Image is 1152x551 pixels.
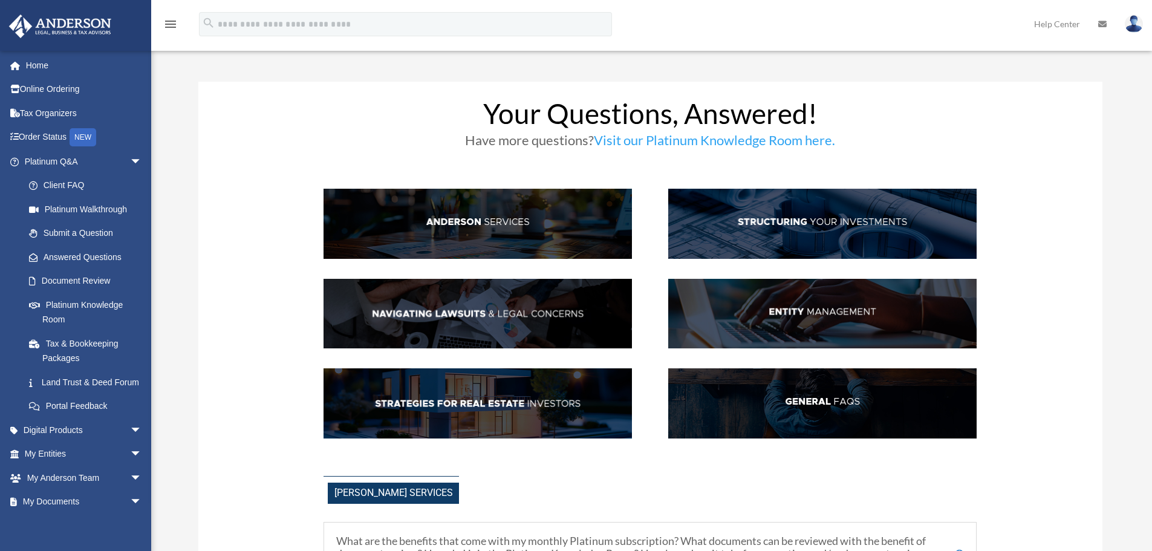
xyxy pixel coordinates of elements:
[324,100,977,134] h1: Your Questions, Answered!
[70,128,96,146] div: NEW
[130,490,154,515] span: arrow_drop_down
[17,331,160,370] a: Tax & Bookkeeping Packages
[130,466,154,491] span: arrow_drop_down
[324,279,632,349] img: NavLaw_hdr
[668,368,977,439] img: GenFAQ_hdr
[17,221,160,246] a: Submit a Question
[8,490,160,514] a: My Documentsarrow_drop_down
[130,149,154,174] span: arrow_drop_down
[594,132,835,154] a: Visit our Platinum Knowledge Room here.
[130,418,154,443] span: arrow_drop_down
[17,174,154,198] a: Client FAQ
[17,293,160,331] a: Platinum Knowledge Room
[8,466,160,490] a: My Anderson Teamarrow_drop_down
[8,77,160,102] a: Online Ordering
[8,149,160,174] a: Platinum Q&Aarrow_drop_down
[5,15,115,38] img: Anderson Advisors Platinum Portal
[324,134,977,153] h3: Have more questions?
[324,368,632,439] img: StratsRE_hdr
[163,17,178,31] i: menu
[8,125,160,150] a: Order StatusNEW
[8,442,160,466] a: My Entitiesarrow_drop_down
[202,16,215,30] i: search
[668,189,977,259] img: StructInv_hdr
[8,53,160,77] a: Home
[668,279,977,349] img: EntManag_hdr
[163,21,178,31] a: menu
[130,442,154,467] span: arrow_drop_down
[17,394,160,419] a: Portal Feedback
[17,197,160,221] a: Platinum Walkthrough
[17,269,160,293] a: Document Review
[324,189,632,259] img: AndServ_hdr
[8,101,160,125] a: Tax Organizers
[17,370,160,394] a: Land Trust & Deed Forum
[8,418,160,442] a: Digital Productsarrow_drop_down
[328,483,459,504] span: [PERSON_NAME] Services
[1125,15,1143,33] img: User Pic
[17,245,160,269] a: Answered Questions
